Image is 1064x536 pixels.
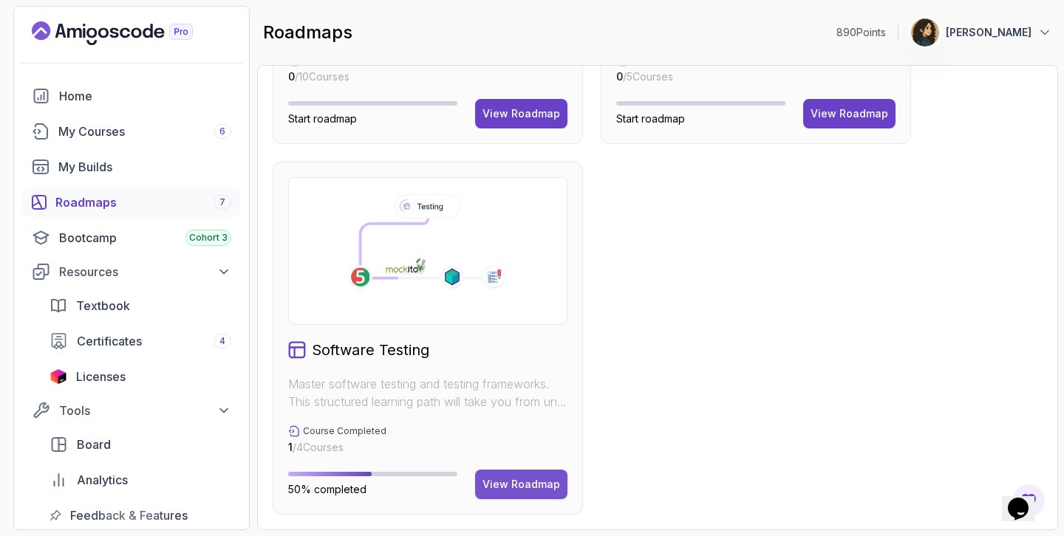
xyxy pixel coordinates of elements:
[263,21,352,44] h2: roadmaps
[219,126,225,137] span: 6
[312,340,429,360] h2: Software Testing
[59,229,231,247] div: Bootcamp
[616,112,685,125] span: Start roadmap
[58,123,231,140] div: My Courses
[41,326,240,356] a: certificates
[23,223,240,252] a: bootcamp
[288,440,386,455] p: / 4 Courses
[23,81,240,111] a: home
[23,188,240,217] a: roadmaps
[59,87,231,105] div: Home
[77,436,111,453] span: Board
[475,470,567,499] button: View Roadmap
[811,106,888,121] div: View Roadmap
[288,69,386,84] p: / 10 Courses
[41,501,240,530] a: feedback
[41,465,240,495] a: analytics
[911,18,939,47] img: user profile image
[482,106,560,121] div: View Roadmap
[219,335,225,347] span: 4
[59,263,231,281] div: Resources
[475,99,567,128] button: View Roadmap
[482,477,560,492] div: View Roadmap
[32,21,227,45] a: Landing page
[910,18,1052,47] button: user profile image[PERSON_NAME]
[55,193,231,211] div: Roadmaps
[58,158,231,176] div: My Builds
[616,69,715,84] p: / 5 Courses
[41,430,240,459] a: board
[288,112,357,125] span: Start roadmap
[219,196,225,208] span: 7
[23,397,240,424] button: Tools
[1002,477,1049,521] iframe: To enrich screen reader interactions, please activate Accessibility in Grammarly extension settings
[23,258,240,285] button: Resources
[41,291,240,320] a: textbook
[23,117,240,146] a: courses
[76,297,130,315] span: Textbook
[616,70,623,83] span: 0
[76,368,126,385] span: Licenses
[70,506,188,524] span: Feedback & Features
[946,25,1031,40] p: [PERSON_NAME]
[77,471,128,489] span: Analytics
[288,70,295,83] span: 0
[836,25,886,40] p: 890 Points
[50,369,67,384] img: jetbrains icon
[303,425,386,437] p: Course Completed
[23,152,240,182] a: builds
[189,232,228,244] span: Cohort 3
[288,441,293,453] span: 1
[288,483,366,495] span: 50% completed
[77,332,142,350] span: Certificates
[41,362,240,391] a: licenses
[803,99,896,128] button: View Roadmap
[288,375,567,410] p: Master software testing and testing frameworks. This structured learning path will take you from ...
[59,402,231,419] div: Tools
